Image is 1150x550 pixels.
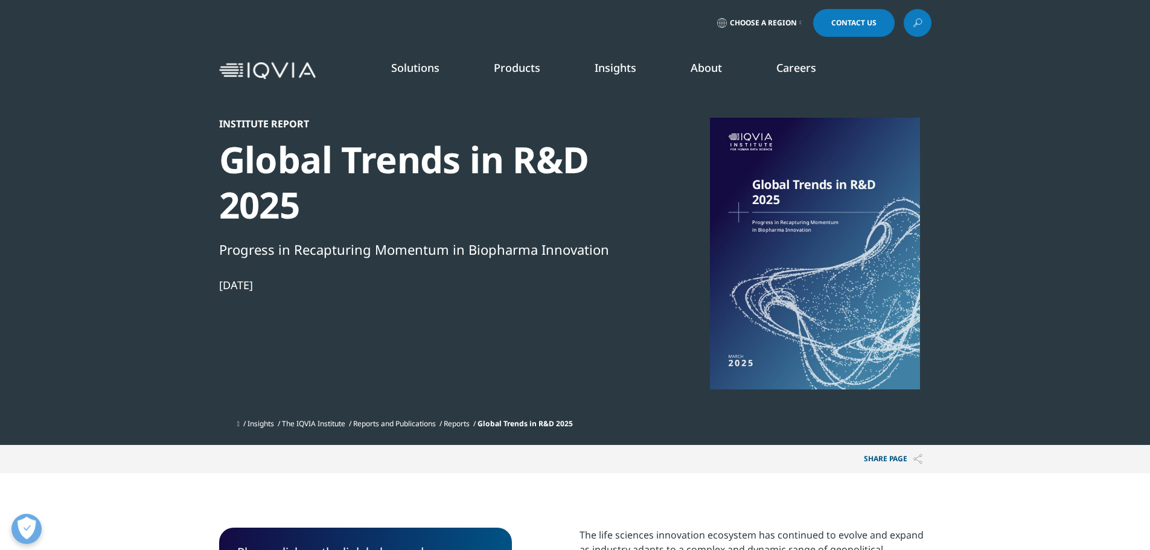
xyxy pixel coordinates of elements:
a: Reports and Publications [353,418,436,429]
a: Contact Us [813,9,895,37]
a: About [691,60,722,75]
span: Global Trends in R&D 2025 [478,418,573,429]
div: [DATE] [219,278,633,292]
div: Global Trends in R&D 2025 [219,137,633,228]
span: Contact Us [831,19,877,27]
img: IQVIA Healthcare Information Technology and Pharma Clinical Research Company [219,62,316,80]
a: Reports [444,418,470,429]
a: Solutions [391,60,439,75]
a: Products [494,60,540,75]
p: Share PAGE [855,445,931,473]
nav: Primary [321,42,931,99]
a: Careers [776,60,816,75]
img: Share PAGE [913,454,922,464]
a: Insights [248,418,274,429]
button: Share PAGEShare PAGE [855,445,931,473]
a: The IQVIA Institute [282,418,345,429]
a: Insights [595,60,636,75]
button: 개방형 기본 설정 [11,514,42,544]
div: Institute Report [219,118,633,130]
div: Progress in Recapturing Momentum in Biopharma Innovation [219,239,633,260]
span: Choose a Region [730,18,797,28]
